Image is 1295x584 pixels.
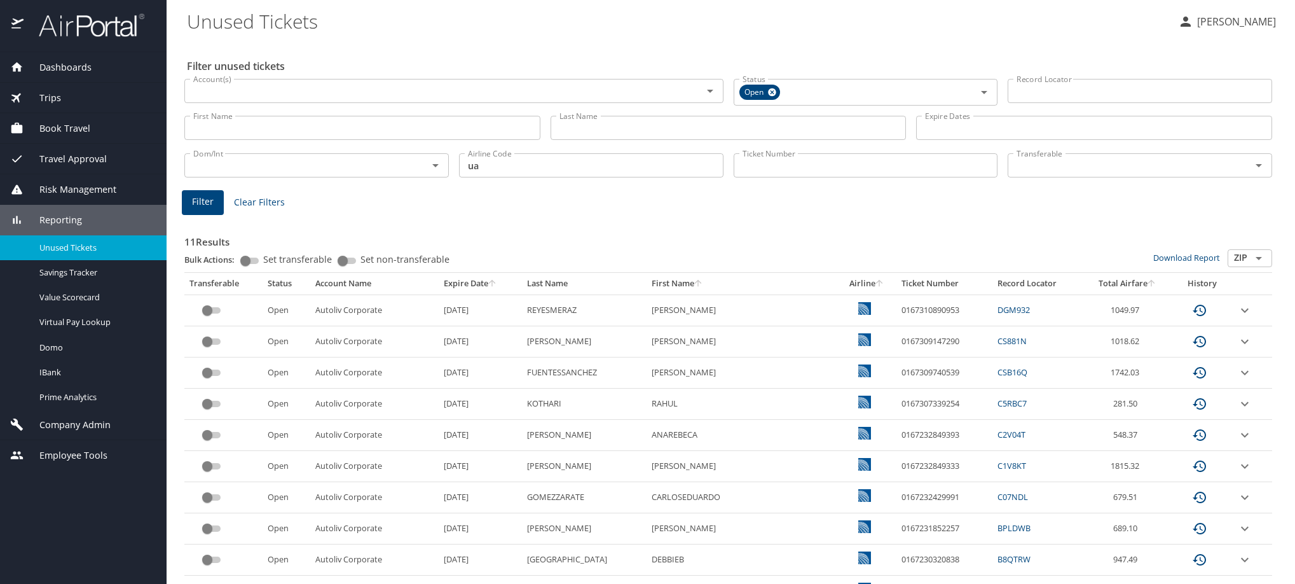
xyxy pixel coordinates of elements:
button: Open [1250,156,1268,174]
img: United Airlines [858,396,871,408]
span: Reporting [24,213,82,227]
td: Autoliv Corporate [310,420,439,451]
td: [DATE] [439,389,522,420]
a: CSB16Q [997,366,1027,378]
td: [PERSON_NAME] [522,326,647,358]
h2: Filter unused tickets [187,56,1275,76]
td: Open [263,513,310,545]
button: [PERSON_NAME] [1173,10,1281,33]
img: United Airlines [858,365,871,377]
h1: Unused Tickets [187,1,1168,41]
td: 689.10 [1083,513,1172,545]
a: C07NDL [997,491,1028,503]
td: 679.51 [1083,482,1172,513]
button: expand row [1237,428,1252,443]
a: C5RBC7 [997,398,1027,409]
td: [PERSON_NAME] [647,513,837,545]
span: Unused Tickets [39,242,151,254]
a: DGM932 [997,304,1030,316]
button: sort [488,280,497,288]
td: GOMEZZARATE [522,482,647,513]
td: 0167309740539 [896,358,992,389]
td: Open [263,295,310,326]
button: expand row [1237,365,1252,380]
td: Autoliv Corporate [310,451,439,482]
span: Trips [24,91,61,105]
th: First Name [647,273,837,295]
span: Travel Approval [24,152,107,166]
button: sort [875,280,884,288]
button: expand row [1237,459,1252,474]
span: Domo [39,342,151,354]
a: CS881N [997,335,1027,347]
img: icon-airportal.png [11,13,25,38]
img: United Airlines [858,333,871,346]
td: Open [263,451,310,482]
td: Open [263,389,310,420]
button: Open [975,83,993,101]
td: Autoliv Corporate [310,482,439,513]
p: [PERSON_NAME] [1193,14,1276,29]
td: Autoliv Corporate [310,545,439,576]
td: [PERSON_NAME] [647,451,837,482]
button: Open [701,82,719,100]
img: United Airlines [858,489,871,502]
td: [DATE] [439,545,522,576]
span: Set transferable [263,255,332,264]
td: Open [263,482,310,513]
span: Dashboards [24,60,92,74]
td: Open [263,326,310,358]
span: Clear Filters [234,195,285,211]
th: Ticket Number [896,273,992,295]
th: Last Name [522,273,647,295]
th: History [1172,273,1232,295]
td: DEBBIEB [647,545,837,576]
span: IBank [39,366,151,379]
td: [PERSON_NAME] [647,295,837,326]
span: Set non-transferable [360,255,449,264]
td: Open [263,545,310,576]
td: RAHUL [647,389,837,420]
td: 0167231852257 [896,513,992,545]
td: [PERSON_NAME] [522,451,647,482]
span: Risk Management [24,183,116,197]
a: Download Report [1153,252,1220,263]
a: C2V04T [997,429,1025,440]
button: expand row [1237,521,1252,536]
td: 1815.32 [1083,451,1172,482]
span: Company Admin [24,418,111,432]
td: [DATE] [439,326,522,358]
img: United Airlines [858,427,871,440]
button: expand row [1237,552,1252,567]
td: 0167232429991 [896,482,992,513]
td: 548.37 [1083,420,1172,451]
button: expand row [1237,334,1252,349]
td: [PERSON_NAME] [522,420,647,451]
td: 947.49 [1083,545,1172,576]
td: 0167307339254 [896,389,992,420]
td: [PERSON_NAME] [647,326,837,358]
th: Status [263,273,310,295]
a: BPLDWB [997,522,1031,534]
span: Book Travel [24,122,90,136]
td: [DATE] [439,295,522,326]
a: B8QTRW [997,553,1031,565]
td: [DATE] [439,513,522,545]
td: [PERSON_NAME] [522,513,647,545]
td: [PERSON_NAME] [647,358,837,389]
td: REYESMERAZ [522,295,647,326]
span: Employee Tools [24,448,107,462]
h3: 11 Results [184,227,1272,249]
button: sort [694,280,703,288]
td: Autoliv Corporate [310,513,439,545]
td: Autoliv Corporate [310,295,439,326]
td: [GEOGRAPHIC_DATA] [522,545,647,576]
span: Open [739,86,771,99]
td: 0167310890953 [896,295,992,326]
button: expand row [1237,490,1252,505]
td: [DATE] [439,358,522,389]
td: 1018.62 [1083,326,1172,358]
img: airportal-logo.png [25,13,144,38]
span: Value Scorecard [39,291,151,303]
img: United Airlines [858,552,871,564]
